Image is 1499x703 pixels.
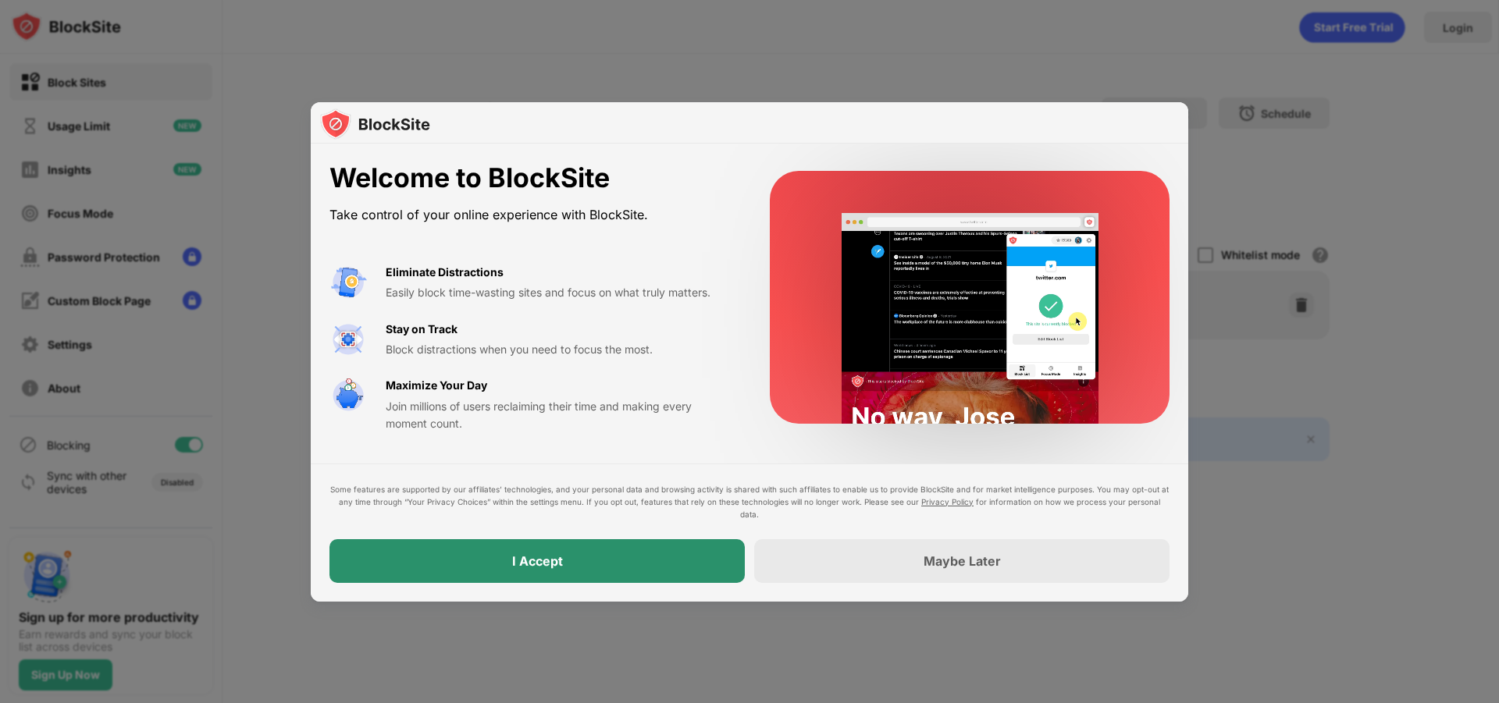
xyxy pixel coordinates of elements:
div: Welcome to BlockSite [329,162,732,194]
div: Take control of your online experience with BlockSite. [329,204,732,226]
img: logo-blocksite.svg [320,108,430,140]
img: value-focus.svg [329,321,367,358]
div: Some features are supported by our affiliates’ technologies, and your personal data and browsing ... [329,483,1170,520]
img: value-safe-time.svg [329,377,367,414]
div: I Accept [512,553,563,569]
div: Eliminate Distractions [386,264,504,281]
a: Privacy Policy [921,497,974,506]
div: Maximize Your Day [386,377,487,394]
div: Maybe Later [924,553,1001,569]
div: Stay on Track [386,321,458,338]
div: Block distractions when you need to focus the most. [386,341,732,358]
img: value-avoid-distractions.svg [329,264,367,301]
div: Join millions of users reclaiming their time and making every moment count. [386,398,732,433]
div: Easily block time-wasting sites and focus on what truly matters. [386,284,732,301]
